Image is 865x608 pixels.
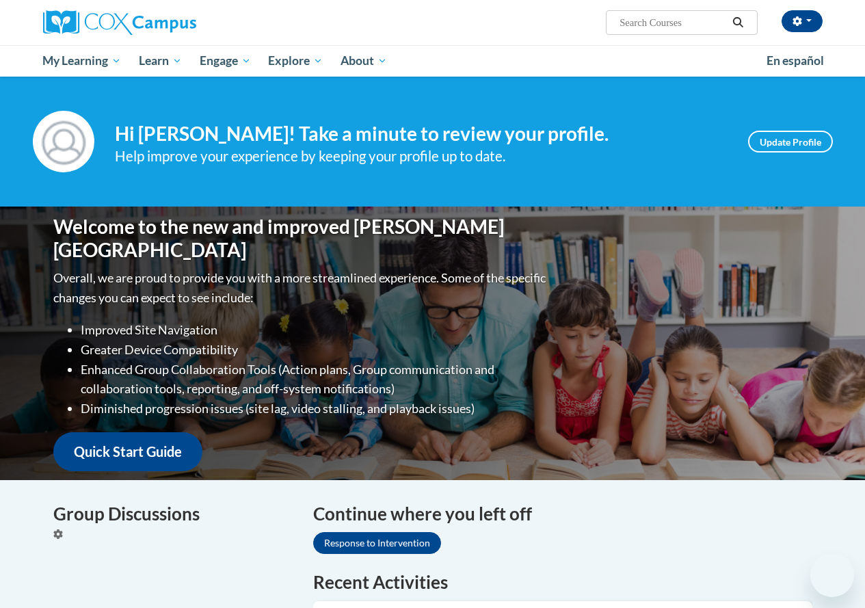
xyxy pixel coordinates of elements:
[33,45,833,77] div: Main menu
[332,45,396,77] a: About
[53,501,293,527] h4: Group Discussions
[43,10,196,35] img: Cox Campus
[53,268,549,308] p: Overall, we are proud to provide you with a more streamlined experience. Some of the specific cha...
[313,570,812,594] h1: Recent Activities
[313,532,441,554] a: Response to Intervention
[115,145,728,168] div: Help improve your experience by keeping your profile up to date.
[81,340,549,360] li: Greater Device Compatibility
[268,53,323,69] span: Explore
[259,45,332,77] a: Explore
[130,45,191,77] a: Learn
[618,14,728,31] input: Search Courses
[810,553,854,597] iframe: Button to launch messaging window
[341,53,387,69] span: About
[782,10,823,32] button: Account Settings
[53,215,549,261] h1: Welcome to the new and improved [PERSON_NAME][GEOGRAPHIC_DATA]
[81,320,549,340] li: Improved Site Navigation
[139,53,182,69] span: Learn
[115,122,728,146] h4: Hi [PERSON_NAME]! Take a minute to review your profile.
[33,111,94,172] img: Profile Image
[313,501,812,527] h4: Continue where you left off
[53,432,202,471] a: Quick Start Guide
[748,131,833,153] a: Update Profile
[758,47,833,75] a: En español
[200,53,251,69] span: Engage
[767,53,824,68] span: En español
[191,45,260,77] a: Engage
[81,399,549,419] li: Diminished progression issues (site lag, video stalling, and playback issues)
[34,45,131,77] a: My Learning
[81,360,549,399] li: Enhanced Group Collaboration Tools (Action plans, Group communication and collaboration tools, re...
[728,14,748,31] button: Search
[42,53,121,69] span: My Learning
[43,10,289,35] a: Cox Campus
